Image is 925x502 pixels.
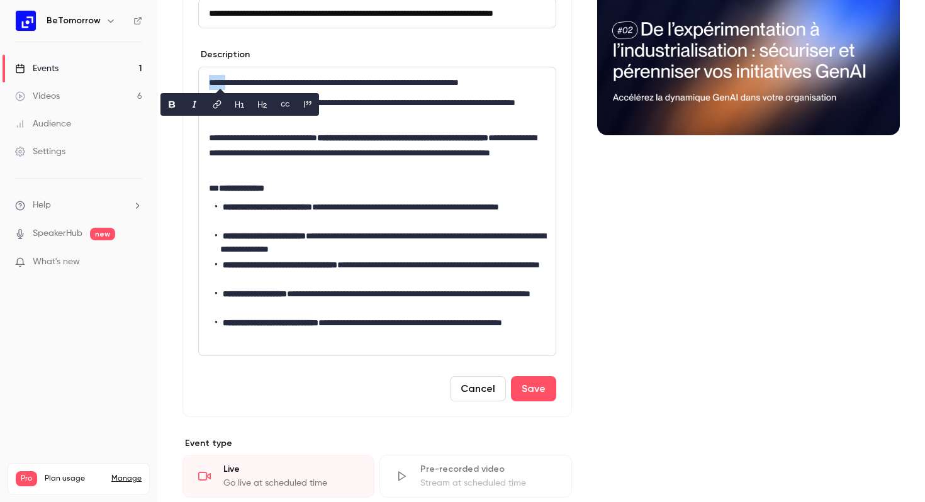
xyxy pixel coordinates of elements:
button: link [207,94,227,114]
button: bold [162,94,182,114]
div: Audience [15,118,71,130]
button: Save [511,376,556,401]
span: Plan usage [45,474,104,484]
span: Pro [16,471,37,486]
div: Pre-recorded videoStream at scheduled time [379,455,571,498]
button: Cancel [450,376,506,401]
button: blockquote [298,94,318,114]
p: Event type [182,437,572,450]
div: Videos [15,90,60,103]
label: Description [198,48,250,61]
button: italic [184,94,205,114]
div: Stream at scheduled time [420,477,556,489]
li: help-dropdown-opener [15,199,142,212]
span: new [90,228,115,240]
div: editor [199,67,556,355]
div: LiveGo live at scheduled time [182,455,374,498]
h6: BeTomorrow [47,14,101,27]
section: description [198,67,556,356]
div: Events [15,62,59,75]
a: SpeakerHub [33,227,82,240]
div: Pre-recorded video [420,463,556,476]
img: BeTomorrow [16,11,36,31]
div: Settings [15,145,65,158]
span: Help [33,199,51,212]
div: Go live at scheduled time [223,477,359,489]
div: Live [223,463,359,476]
a: Manage [111,474,142,484]
span: What's new [33,255,80,269]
